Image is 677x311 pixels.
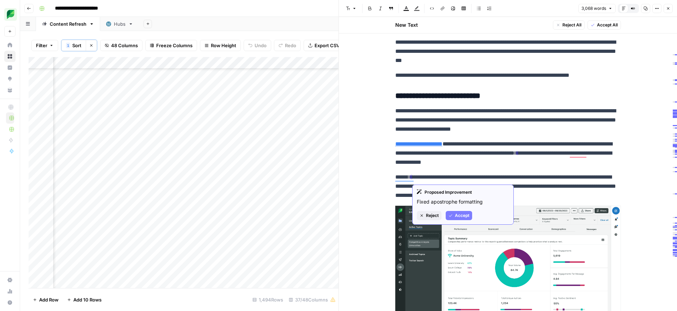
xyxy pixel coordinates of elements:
[36,42,47,49] span: Filter
[4,8,17,21] img: SproutSocial Logo
[29,294,63,305] button: Add Row
[417,189,509,195] div: Proposed Improvement
[578,4,616,13] button: 3,068 words
[255,42,267,49] span: Undo
[446,211,472,220] button: Accept
[200,40,241,51] button: Row Height
[211,42,236,49] span: Row Height
[67,43,69,48] span: 1
[31,40,58,51] button: Filter
[114,20,126,27] div: Hubs
[66,43,70,48] div: 1
[4,51,16,62] a: Browse
[50,20,86,27] div: Content Refresh
[315,42,340,49] span: Export CSV
[244,40,271,51] button: Undo
[100,40,142,51] button: 48 Columns
[4,73,16,85] a: Opportunities
[36,17,100,31] a: Content Refresh
[72,42,81,49] span: Sort
[61,40,86,51] button: 1Sort
[274,40,301,51] button: Redo
[553,20,585,30] button: Reject All
[417,211,441,220] button: Reject
[4,286,16,297] a: Usage
[156,42,193,49] span: Freeze Columns
[417,198,509,205] p: Fixed apostrophe formatting
[111,42,138,49] span: 48 Columns
[286,294,338,305] div: 37/48 Columns
[587,20,621,30] button: Accept All
[145,40,197,51] button: Freeze Columns
[63,294,106,305] button: Add 10 Rows
[597,22,618,28] span: Accept All
[285,42,296,49] span: Redo
[73,296,102,303] span: Add 10 Rows
[562,22,581,28] span: Reject All
[4,6,16,23] button: Workspace: SproutSocial
[4,85,16,96] a: Your Data
[304,40,344,51] button: Export CSV
[4,62,16,73] a: Insights
[426,212,439,219] span: Reject
[4,297,16,308] button: Help + Support
[250,294,286,305] div: 1,494 Rows
[100,17,139,31] a: Hubs
[4,39,16,51] a: Home
[455,212,469,219] span: Accept
[39,296,59,303] span: Add Row
[581,5,606,12] span: 3,068 words
[4,274,16,286] a: Settings
[395,21,418,29] h2: New Text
